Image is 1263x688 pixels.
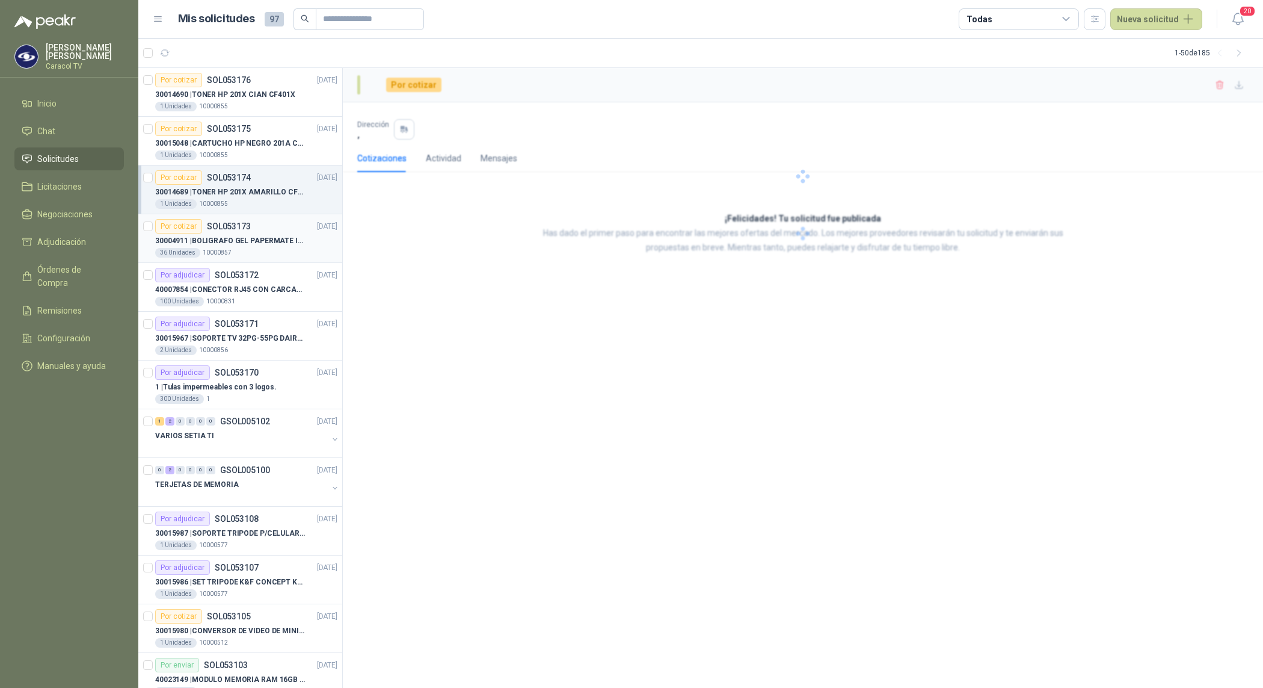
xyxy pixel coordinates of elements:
div: 2 [165,466,174,474]
p: TERJETAS DE MEMORIA [155,479,239,491]
div: 1 Unidades [155,102,197,111]
p: [DATE] [317,611,337,622]
a: Por adjudicarSOL053108[DATE] 30015987 |SOPORTE TRIPODE P/CELULAR GENERICO1 Unidades10000577 [138,507,342,556]
a: 0 2 0 0 0 0 GSOL005100[DATE] TERJETAS DE MEMORIA [155,463,340,501]
p: SOL053176 [207,76,251,84]
p: 1 [206,394,210,404]
p: 10000855 [199,199,228,209]
img: Logo peakr [14,14,76,29]
span: Licitaciones [37,180,82,193]
p: [DATE] [317,513,337,525]
a: Por cotizarSOL053175[DATE] 30015048 |CARTUCHO HP NEGRO 201A CF400X1 Unidades10000855 [138,117,342,166]
a: Licitaciones [14,175,124,198]
p: SOL053103 [204,661,248,669]
p: Caracol TV [46,63,124,70]
div: 0 [155,466,164,474]
p: [DATE] [317,416,337,427]
p: SOL053108 [215,515,259,523]
p: SOL053105 [207,612,251,621]
p: [DATE] [317,123,337,135]
p: [DATE] [317,318,337,330]
a: Por cotizarSOL053174[DATE] 30014689 |TONER HP 201X AMARILLO CF402X1 Unidades10000855 [138,166,342,214]
a: Órdenes de Compra [14,258,124,294]
a: Por adjudicarSOL053171[DATE] 30015967 |SOPORTE TV 32PG-55PG DAIRU LPA52-446KIT22 Unidades10000856 [138,312,342,361]
div: 300 Unidades [155,394,204,404]
div: 0 [196,466,205,474]
div: Por enviar [155,658,199,672]
p: 40007854 | CONECTOR RJ45 CON CARCASA CAT 5E [155,284,305,296]
a: Configuración [14,327,124,350]
img: Company Logo [15,45,38,68]
a: Por cotizarSOL053173[DATE] 30004911 |BOLIGRAFO GEL PAPERMATE INKJOY NEGRO36 Unidades10000857 [138,214,342,263]
div: Todas [966,13,992,26]
p: SOL053107 [215,563,259,572]
span: 97 [265,12,284,26]
div: 0 [196,417,205,426]
p: [DATE] [317,172,337,184]
p: VARIOS SETIA TI [155,430,214,442]
span: Órdenes de Compra [37,263,112,290]
div: Por adjudicar [155,560,210,575]
p: 10000855 [199,102,228,111]
p: 10000831 [206,297,235,306]
a: Por cotizarSOL053105[DATE] 30015980 |CONVERSOR DE VIDEO DE MINI DP A DP1 Unidades10000512 [138,604,342,653]
span: Negociaciones [37,208,93,221]
p: SOL053170 [215,368,259,377]
a: Por cotizarSOL053176[DATE] 30014690 |TONER HP 201X CIAN CF401X1 Unidades10000855 [138,68,342,117]
div: Por adjudicar [155,365,210,380]
p: [DATE] [317,465,337,476]
button: Nueva solicitud [1110,8,1202,30]
div: 1 Unidades [155,638,197,648]
span: Inicio [37,97,57,110]
span: search [301,14,309,23]
div: Por adjudicar [155,317,210,331]
a: Remisiones [14,299,124,322]
div: 0 [176,417,185,426]
div: 0 [206,417,215,426]
div: Por adjudicar [155,268,210,282]
div: 0 [206,466,215,474]
p: 10000577 [199,541,228,550]
a: Adjudicación [14,231,124,253]
p: GSOL005102 [220,417,270,426]
p: 10000512 [199,638,228,648]
a: Manuales y ayuda [14,355,124,377]
button: 20 [1227,8,1249,30]
div: 2 Unidades [155,346,197,355]
div: 1 Unidades [155,150,197,160]
div: 1 Unidades [155,589,197,599]
a: 1 2 0 0 0 0 GSOL005102[DATE] VARIOS SETIA TI [155,414,340,453]
div: Por adjudicar [155,512,210,526]
a: Por adjudicarSOL053107[DATE] 30015986 |SET TRIPODE K&F CONCEPT KT3911 Unidades10000577 [138,556,342,604]
p: [DATE] [317,75,337,86]
p: [PERSON_NAME] [PERSON_NAME] [46,43,124,60]
div: 1 [155,417,164,426]
span: Solicitudes [37,152,79,166]
a: Negociaciones [14,203,124,226]
div: 1 - 50 de 185 [1175,43,1249,63]
p: SOL053174 [207,173,251,182]
div: Por cotizar [155,122,202,136]
p: [DATE] [317,660,337,671]
p: 30015980 | CONVERSOR DE VIDEO DE MINI DP A DP [155,625,305,637]
p: SOL053171 [215,320,259,328]
div: Por cotizar [155,219,202,234]
p: [DATE] [317,221,337,232]
p: 30014690 | TONER HP 201X CIAN CF401X [155,89,295,101]
div: 2 [165,417,174,426]
div: Por cotizar [155,73,202,87]
p: 10000577 [199,589,228,599]
p: SOL053172 [215,271,259,279]
span: Remisiones [37,304,82,317]
span: Configuración [37,332,90,345]
p: 30015986 | SET TRIPODE K&F CONCEPT KT391 [155,577,305,588]
div: Por cotizar [155,609,202,624]
p: [DATE] [317,562,337,574]
p: SOL053173 [207,222,251,231]
p: 30014689 | TONER HP 201X AMARILLO CF402X [155,187,305,198]
p: 30015967 | SOPORTE TV 32PG-55PG DAIRU LPA52-446KIT2 [155,333,305,344]
a: Por adjudicarSOL053172[DATE] 40007854 |CONECTOR RJ45 CON CARCASA CAT 5E100 Unidades10000831 [138,263,342,312]
p: 30015048 | CARTUCHO HP NEGRO 201A CF400X [155,138,305,149]
p: [DATE] [317,367,337,379]
h1: Mis solicitudes [178,10,255,28]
